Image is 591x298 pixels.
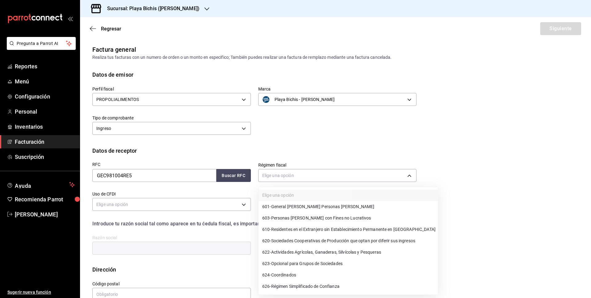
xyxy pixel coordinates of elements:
span: 624 - Coordinados [262,272,296,278]
span: 610 - Residentes en el Extranjero sin Establecimiento Permanente en [GEOGRAPHIC_DATA] [262,226,436,233]
span: 603 - Personas [PERSON_NAME] con Fines no Lucrativos [262,215,371,221]
span: 622 - Actividades Agrícolas, Ganaderas, Silvícolas y Pesqueras [262,249,381,256]
span: 623 - Opcional para Grupos de Sociedades [262,260,343,267]
span: 626 - Régimen Simplificado de Confianza [262,283,340,290]
span: 620 - Sociedades Cooperativas de Producción que optan por diferir sus ingresos [262,238,415,244]
span: 601 - General [PERSON_NAME] Personas [PERSON_NAME] [262,203,374,210]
